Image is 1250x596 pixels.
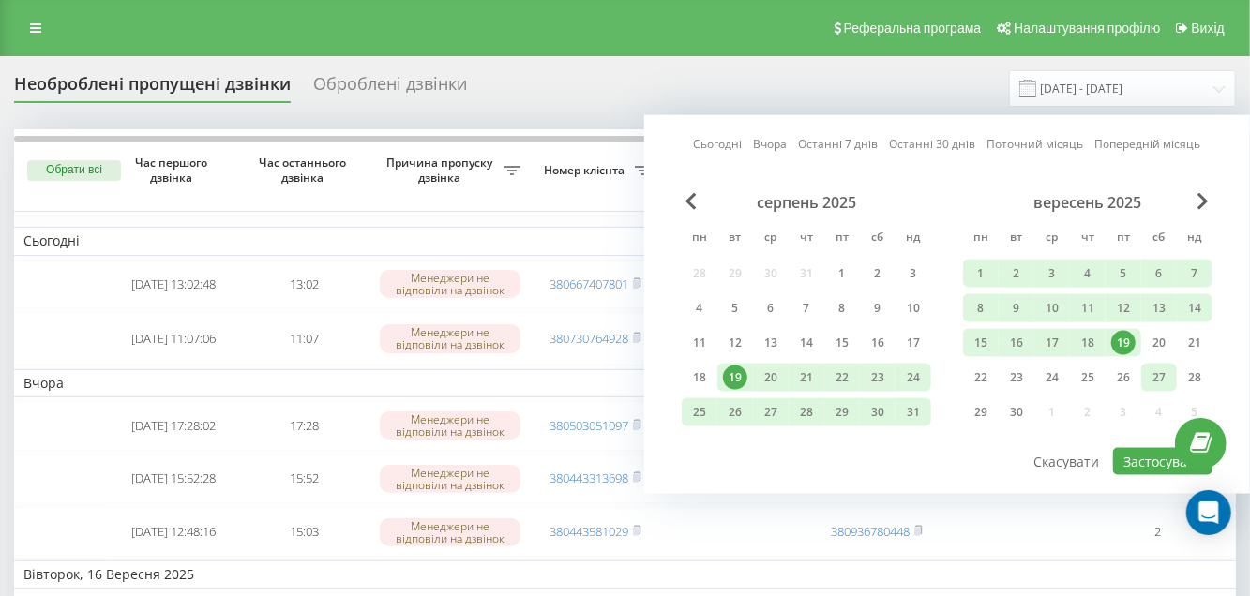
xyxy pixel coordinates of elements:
[1040,261,1064,286] div: 3
[1004,400,1029,425] div: 30
[108,260,239,309] td: [DATE] 13:02:48
[901,296,926,320] div: 10
[963,398,999,426] div: пн 29 вер 2025 р.
[380,270,520,298] div: Менеджери не відповіли на дзвінок
[860,260,896,288] div: сб 2 серп 2025 р.
[866,261,890,286] div: 2
[1141,329,1177,357] div: сб 20 вер 2025 р.
[1106,329,1141,357] div: пт 19 вер 2025 р.
[685,225,714,253] abbr: понеділок
[987,135,1084,153] a: Поточний місяць
[757,225,785,253] abbr: середа
[1147,296,1171,320] div: 13
[789,398,824,426] div: чт 28 серп 2025 р.
[794,400,819,425] div: 28
[380,411,520,440] div: Менеджери не відповіли на дзвінок
[860,329,896,357] div: сб 16 серп 2025 р.
[864,225,892,253] abbr: субота
[108,507,239,557] td: [DATE] 12:48:16
[1074,225,1102,253] abbr: четвер
[1070,364,1106,392] div: чт 25 вер 2025 р.
[896,294,931,322] div: нд 10 серп 2025 р.
[1177,364,1212,392] div: нд 28 вер 2025 р.
[1111,261,1136,286] div: 5
[687,331,712,355] div: 11
[539,163,635,178] span: Номер клієнта
[759,365,783,390] div: 20
[1141,260,1177,288] div: сб 6 вер 2025 р.
[550,276,628,292] a: 380667407801
[1145,225,1173,253] abbr: субота
[550,523,628,540] a: 380443581029
[1197,193,1209,210] span: Next Month
[830,365,854,390] div: 22
[1147,331,1171,355] div: 20
[794,365,819,390] div: 21
[1182,296,1207,320] div: 14
[1002,225,1031,253] abbr: вівторок
[108,312,239,365] td: [DATE] 11:07:06
[313,74,467,103] div: Оброблені дзвінки
[828,225,856,253] abbr: п’ятниця
[753,294,789,322] div: ср 6 серп 2025 р.
[1040,296,1064,320] div: 10
[687,296,712,320] div: 4
[687,365,712,390] div: 18
[550,417,628,434] a: 380503051097
[717,398,753,426] div: вт 26 серп 2025 р.
[969,331,993,355] div: 15
[824,398,860,426] div: пт 29 серп 2025 р.
[1040,331,1064,355] div: 17
[963,193,1212,212] div: вересень 2025
[866,365,890,390] div: 23
[794,331,819,355] div: 14
[896,329,931,357] div: нд 17 серп 2025 р.
[1014,21,1160,36] span: Налаштування профілю
[1192,21,1225,36] span: Вихід
[1004,296,1029,320] div: 9
[1076,296,1100,320] div: 11
[1024,448,1110,475] button: Скасувати
[792,225,821,253] abbr: четвер
[860,364,896,392] div: сб 23 серп 2025 р.
[999,294,1034,322] div: вт 9 вер 2025 р.
[901,331,926,355] div: 17
[685,193,697,210] span: Previous Month
[999,260,1034,288] div: вт 2 вер 2025 р.
[999,364,1034,392] div: вт 23 вер 2025 р.
[717,329,753,357] div: вт 12 серп 2025 р.
[239,312,370,365] td: 11:07
[1141,294,1177,322] div: сб 13 вер 2025 р.
[1182,261,1207,286] div: 7
[717,294,753,322] div: вт 5 серп 2025 р.
[682,364,717,392] div: пн 18 серп 2025 р.
[899,225,927,253] abbr: неділя
[901,400,926,425] div: 31
[1111,365,1136,390] div: 26
[1034,329,1070,357] div: ср 17 вер 2025 р.
[550,330,628,347] a: 380730764928
[239,260,370,309] td: 13:02
[963,364,999,392] div: пн 22 вер 2025 р.
[789,294,824,322] div: чт 7 серп 2025 р.
[896,398,931,426] div: нд 31 серп 2025 р.
[967,225,995,253] abbr: понеділок
[969,296,993,320] div: 8
[717,364,753,392] div: вт 19 серп 2025 р.
[999,398,1034,426] div: вт 30 вер 2025 р.
[1177,294,1212,322] div: нд 14 вер 2025 р.
[1177,260,1212,288] div: нд 7 вер 2025 р.
[380,324,520,352] div: Менеджери не відповіли на дзвінок
[969,261,993,286] div: 1
[1106,260,1141,288] div: пт 5 вер 2025 р.
[830,296,854,320] div: 8
[754,135,788,153] a: Вчора
[1181,225,1209,253] abbr: неділя
[753,329,789,357] div: ср 13 серп 2025 р.
[239,507,370,557] td: 15:03
[860,398,896,426] div: сб 30 серп 2025 р.
[1034,364,1070,392] div: ср 24 вер 2025 р.
[759,331,783,355] div: 13
[682,398,717,426] div: пн 25 серп 2025 р.
[969,400,993,425] div: 29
